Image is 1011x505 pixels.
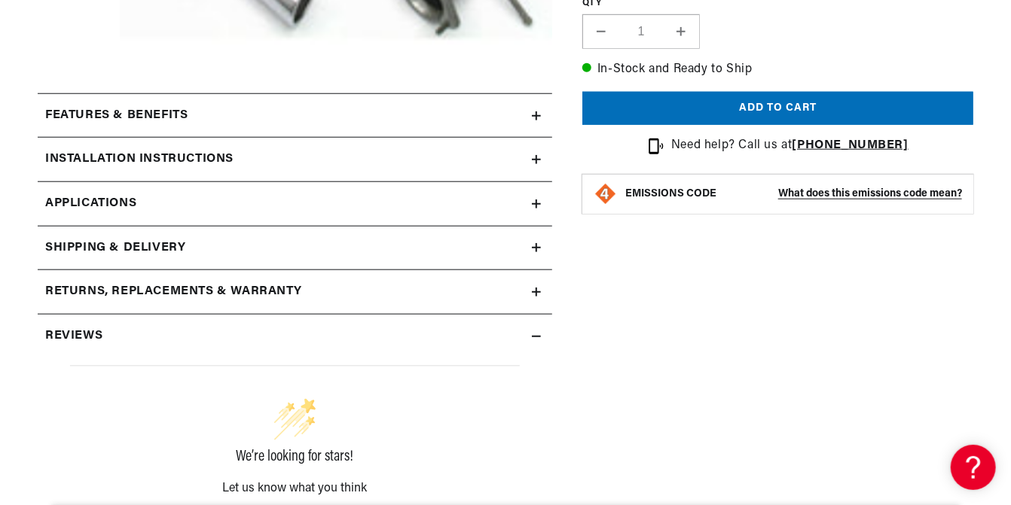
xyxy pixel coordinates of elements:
[45,282,302,302] h2: Returns, Replacements & Warranty
[582,91,973,125] button: Add to cart
[38,138,552,181] summary: Installation instructions
[45,150,234,169] h2: Installation instructions
[45,106,188,126] h2: Features & Benefits
[45,239,185,258] h2: Shipping & Delivery
[778,188,962,199] strong: What does this emissions code mean?
[582,60,973,80] p: In-Stock and Ready to Ship
[45,327,102,346] h2: Reviews
[594,182,618,206] img: Emissions code
[38,94,552,138] summary: Features & Benefits
[793,139,909,151] a: [PHONE_NUMBER]
[38,182,552,227] a: Applications
[70,482,520,494] div: Let us know what you think
[38,227,552,270] summary: Shipping & Delivery
[38,315,552,358] summary: Reviews
[625,187,962,201] button: EMISSIONS CODEWhat does this emissions code mean?
[625,188,716,199] strong: EMISSIONS CODE
[70,449,520,464] div: We’re looking for stars!
[45,194,136,214] span: Applications
[38,270,552,314] summary: Returns, Replacements & Warranty
[671,136,909,156] p: Need help? Call us at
